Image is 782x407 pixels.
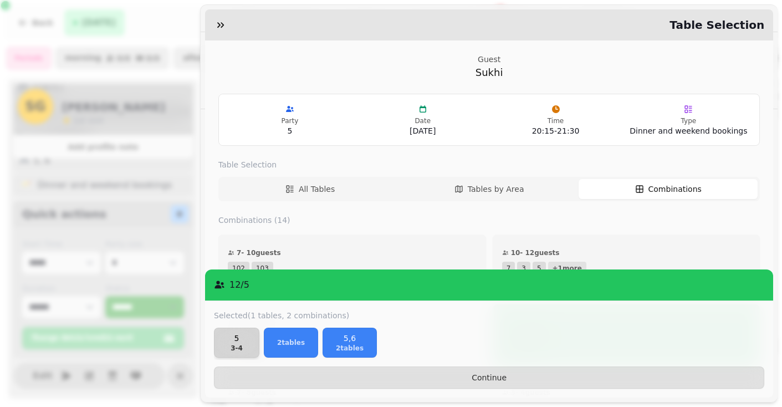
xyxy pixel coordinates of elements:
p: 3 - 4 [219,344,254,353]
p: 5 [219,333,254,344]
p: Dinner and weekend bookings [626,125,750,136]
span: 10 - 12 guests [510,248,559,257]
span: Combinations [648,184,701,195]
p: Party [228,116,352,125]
button: Continue [214,367,764,389]
button: 5,62tables [323,328,377,358]
button: Tables by Area [400,179,579,199]
span: Continue [223,374,755,381]
span: All Tables [299,184,335,195]
span: 5 [533,262,546,275]
label: Selected (1 tables, 2 combinations) [214,310,349,321]
button: All Tables [221,179,400,199]
p: Date [361,116,485,125]
p: 12 / 5 [229,278,249,292]
p: Type [626,116,750,125]
span: 7 - 10 guests [237,248,281,257]
p: Time [493,116,617,125]
p: 5 [228,125,352,136]
span: 102 [228,262,249,275]
p: 2 tables [328,344,372,353]
label: Combinations ( 14 ) [218,215,760,226]
p: 5,6 [328,333,372,344]
button: 53-4 [214,328,259,358]
p: 20:15 - 21:30 [493,125,617,136]
p: Sukhi [218,65,760,80]
button: 7- 10guests102103Priority:1 [218,235,486,298]
span: + 1 more [548,262,586,275]
span: 7 [502,262,515,275]
button: 2tables [264,328,318,358]
p: 2 tables [269,338,313,347]
button: 10- 12guests735+1morePriority:1 [492,235,760,298]
p: [DATE] [361,125,485,136]
button: Combinations [579,179,758,199]
label: Table Selection [218,159,760,170]
span: Tables by Area [467,184,524,195]
span: 3 [517,262,530,275]
span: 103 [252,262,273,275]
